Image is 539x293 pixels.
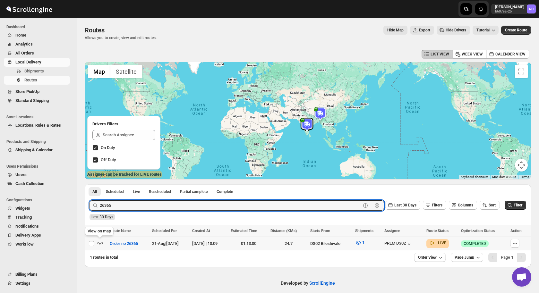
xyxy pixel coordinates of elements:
[180,189,208,194] span: Partial complete
[6,139,73,144] span: Products and Shipping
[423,201,446,210] button: Filters
[476,28,490,32] span: Tutorial
[5,1,53,17] img: ScrollEngine
[270,229,297,233] span: Distance (KMs)
[495,52,526,57] span: CALENDER VIEW
[152,229,177,233] span: Scheduled For
[458,203,473,207] span: Columns
[515,65,528,78] button: Toggle fullscreen view
[374,202,380,209] button: Clear
[92,189,97,194] span: All
[309,280,335,286] a: ScrollEngine
[438,241,446,245] b: LIVE
[15,123,61,128] span: Locations, Rules & Rates
[15,33,26,38] span: Home
[451,253,483,262] button: Page Jump
[15,172,27,177] span: Users
[4,222,70,231] button: Notifications
[419,28,430,33] span: Export
[480,201,500,210] button: Sort
[384,241,412,247] button: PREM DS02
[133,189,140,194] span: Live
[91,215,113,219] span: Last 30 Days
[4,179,70,188] button: Cash Collection
[488,253,526,262] nav: Pagination
[270,240,306,247] div: 24.7
[15,206,30,211] span: Widgets
[464,241,486,246] span: COMPLETED
[527,4,536,13] span: Rahul Chopra
[414,253,446,262] button: Order View
[86,171,107,179] img: Google
[231,229,257,233] span: Estimated Time
[394,203,416,207] span: Last 30 Days
[110,240,138,247] span: Order no 26365
[455,255,474,260] span: Page Jump
[491,4,536,14] button: User menu
[449,201,477,210] button: Columns
[431,52,449,57] span: LIST VIEW
[15,98,49,103] span: Standard Shipping
[100,200,361,211] input: Press enter after typing | Search Eg. Order no 26365
[149,189,171,194] span: Rescheduled
[4,170,70,179] button: Users
[6,197,73,203] span: Configurations
[192,240,227,247] div: [DATE] | 10:09
[85,35,157,40] p: Allows you to create, view and edit routes.
[24,78,37,82] span: Routes
[4,240,70,249] button: WorkFlow
[103,130,155,140] input: Search Assignee
[437,26,470,35] button: Hide Drivers
[422,50,453,59] button: LIST VIEW
[432,203,442,207] span: Filters
[529,7,534,11] text: RC
[520,175,529,179] a: Terms (opens in new tab)
[385,201,420,210] button: Last 30 Days
[4,40,70,49] button: Analytics
[4,49,70,58] button: All Orders
[4,121,70,130] button: Locations, Rules & Rates
[486,50,529,59] button: CALENDER VIEW
[192,229,210,233] span: Created At
[4,76,70,85] button: Routes
[515,159,528,172] button: Map camera controls
[89,187,101,196] button: All routes
[85,26,105,34] span: Routes
[510,229,522,233] span: Action
[410,26,434,35] button: Export
[217,189,233,194] span: Complete
[355,229,373,233] span: Shipments
[101,157,116,162] span: Off Duty
[492,175,516,179] span: Map data ©2025
[15,281,30,286] span: Settings
[310,240,351,247] div: DS02 Bileshivale
[501,26,531,35] button: Create Route
[15,272,38,277] span: Billing Plans
[110,65,142,78] button: Show satellite imagery
[15,51,34,55] span: All Orders
[106,189,124,194] span: Scheduled
[15,60,41,64] span: Local Delivery
[383,26,407,35] button: Map action label
[90,255,118,260] span: 1 routes in total
[152,241,179,246] span: 21-Aug | [DATE]
[15,89,39,94] span: Store PickUp
[384,229,400,233] span: Assignee
[231,240,267,247] div: 01:13:00
[15,42,33,46] span: Analytics
[4,231,70,240] button: Delivery Apps
[88,65,110,78] button: Show street map
[110,229,131,233] span: Route Name
[15,147,53,152] span: Shipping & Calendar
[351,238,368,248] button: 1
[4,213,70,222] button: Tracking
[461,175,488,179] button: Keyboard shortcuts
[489,203,496,207] span: Sort
[310,229,330,233] span: Starts From
[281,280,335,286] p: Developed by
[4,270,70,279] button: Billing Plans
[418,255,437,260] span: Order View
[512,267,531,287] a: Open chat
[101,145,115,150] span: On Duty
